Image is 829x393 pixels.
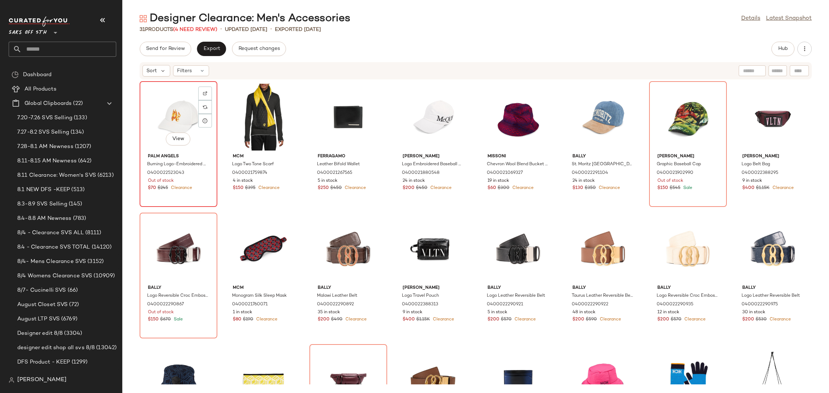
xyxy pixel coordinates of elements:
span: $450 [416,185,427,191]
span: $150 [148,316,159,323]
span: designer edit shop all svs 8/8 [17,344,95,352]
span: Ferragamo [318,153,379,160]
span: (8111) [84,229,101,237]
img: 0400022523043 [142,84,215,151]
span: $400 [742,185,755,191]
span: $200 [318,316,330,323]
span: Burning Logo-Embroidered Cotton Baseball Cap [147,161,208,168]
span: (14120) [90,243,112,251]
span: 48 in stock [572,309,595,316]
span: $395 [245,185,255,191]
span: Logo Leather Reversible Belt [487,293,545,299]
span: $670 [160,316,171,323]
img: svg%3e [203,105,207,109]
img: 0400021880548_IVORYBLACK [397,84,470,151]
span: 24 in stock [572,178,595,184]
span: 0400022290892 [317,301,354,308]
button: View [166,133,190,145]
span: Dashboard [23,71,51,79]
span: Logo Travel Pouch [402,293,439,299]
span: 0400021880548 [402,170,440,176]
span: 5 in stock [488,309,507,316]
button: Send for Review [140,42,191,56]
span: Clearance [683,317,706,322]
span: Bally [148,285,209,291]
span: 0400021760071 [232,301,268,308]
a: Details [741,14,760,23]
span: 5 in stock [318,178,338,184]
span: (72) [68,301,79,309]
span: Request changes [238,46,280,52]
span: 0400022291104 [572,170,608,176]
img: svg%3e [9,377,14,383]
img: 0400022290935_CREME [652,215,724,282]
span: 0400022290935 [657,301,693,308]
span: Out of stock [148,178,174,184]
span: 19 in stock [488,178,509,184]
span: Logo Embroidered Baseball Cap [402,161,463,168]
span: $200 [403,185,414,191]
span: • [220,25,222,34]
span: 24 in stock [403,178,425,184]
span: [PERSON_NAME] [742,153,803,160]
span: 1 in stock [233,309,252,316]
span: 8.1 NEW DFS -KEEP [17,186,70,194]
span: Leather Bifold Wallet [317,161,360,168]
span: 0400021902990 [657,170,693,176]
span: (3304) [63,329,82,338]
span: 0400021267565 [317,170,352,176]
span: Clearance [597,186,620,190]
span: $1.15K [756,185,770,191]
p: updated [DATE] [225,26,267,33]
span: Mcm [233,153,294,160]
span: $200 [488,316,499,323]
button: Request changes [232,42,286,56]
img: 0400022388295 [737,84,809,151]
span: $70 [148,185,156,191]
span: 30 in stock [742,309,765,316]
span: (66) [66,286,78,295]
span: $450 [330,185,342,191]
span: 0400021069327 [487,170,523,176]
span: Global Clipboards [24,100,72,108]
span: 0400021759874 [232,170,267,176]
span: 9 in stock [742,178,762,184]
span: Clearance [431,317,454,322]
span: $300 [498,185,509,191]
span: 0400022290921 [487,301,523,308]
button: Export [197,42,226,56]
span: Logo Two Tone Scarf [232,161,274,168]
span: [PERSON_NAME] [657,153,719,160]
span: [PERSON_NAME] [403,153,464,160]
span: $190 [243,316,253,323]
span: 0400022290867 [147,301,184,308]
span: Out of stock [148,309,174,316]
span: (1299) [70,358,88,366]
span: $130 [572,185,583,191]
span: Clearance [771,186,794,190]
span: [PERSON_NAME] [17,376,67,384]
span: 8.11 Clearance: Women's SVS [17,171,96,180]
span: $570 [671,316,681,323]
span: 8/4 - Clearance SVS ALL [17,229,84,237]
button: Hub [771,42,794,56]
img: 0400022388313_BLACKWHITE [397,215,470,282]
img: svg%3e [12,71,19,78]
span: Bally [488,285,549,291]
img: svg%3e [203,91,207,96]
span: Send for Review [146,46,185,52]
span: Logo Reversible Croc Embossed Leather Belt [147,293,208,299]
span: Logo Belt Bag [742,161,770,168]
span: $490 [331,316,343,323]
img: 0400022290892_BROWNBLACK [312,215,385,282]
span: All Products [24,85,56,93]
span: 8.4 - Clearance SVS TOTAL [17,243,90,251]
span: $545 [670,185,680,191]
span: (4 Need Review) [173,27,217,32]
span: Clearance [257,186,280,190]
img: 0400021902990_GREENMULTI [652,84,724,151]
span: $150 [233,185,244,191]
span: (1207) [73,143,91,151]
span: (642) [77,157,92,165]
span: 0400022523043 [147,170,184,176]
